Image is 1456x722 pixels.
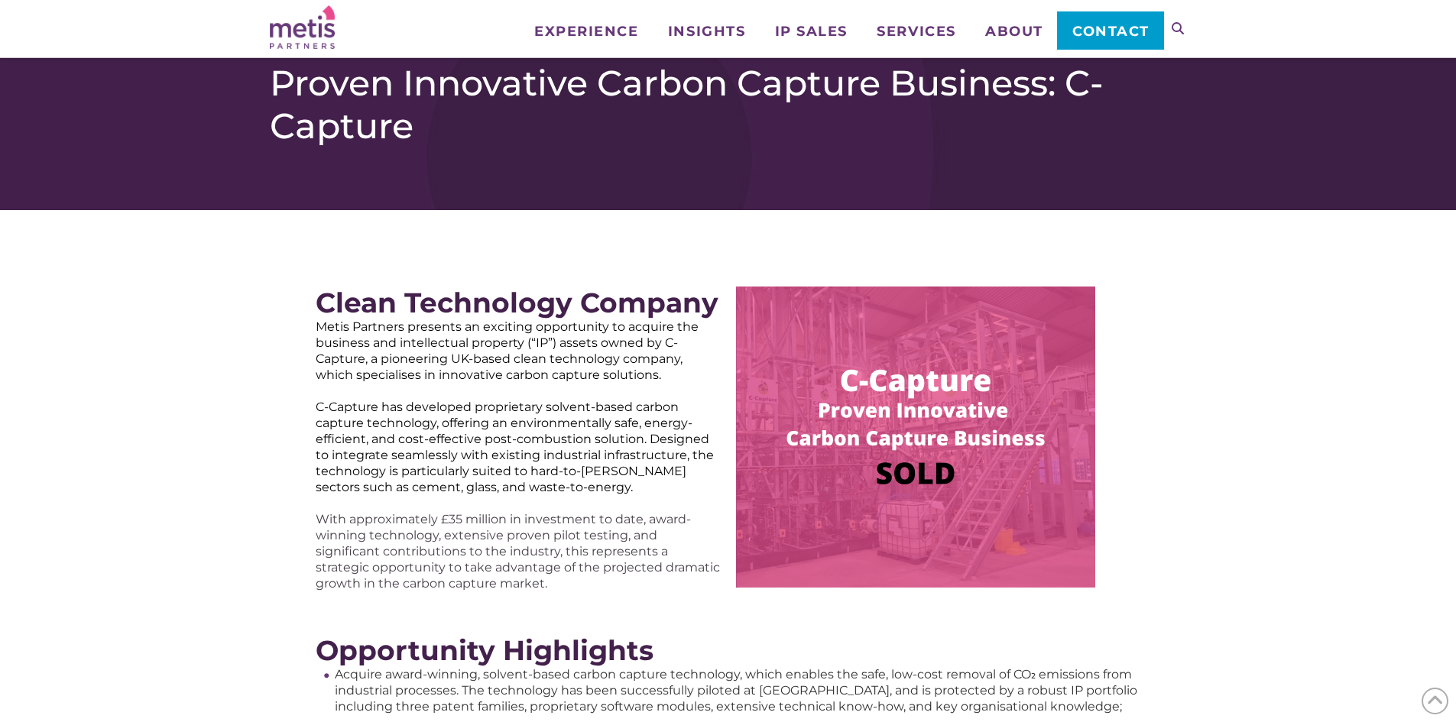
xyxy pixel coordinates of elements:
span: C-Capture has developed proprietary solvent-based carbon capture technology, offering an environm... [316,400,714,494]
span: IP Sales [775,24,848,38]
span: Services [877,24,955,38]
span: About [985,24,1043,38]
span: Contact [1072,24,1150,38]
h1: Proven Innovative Carbon Capture Business: C-Capture [270,62,1187,147]
span: Back to Top [1422,688,1448,714]
a: Contact [1057,11,1163,50]
strong: Opportunity Highlights [316,633,653,667]
span: Metis Partners presents an exciting opportunity to acquire the business and intellectual property... [316,319,699,382]
span: Experience [534,24,638,38]
span: Acquire award-winning, solvent-based carbon capture technology, which enables the safe, low-cost ... [335,667,1137,714]
p: With approximately £35 million in investment to date, award-winning technology, extensive proven ... [316,511,721,591]
strong: Clean Technology Company [316,286,718,319]
span: Insights [668,24,745,38]
img: Metis Partners [270,5,335,49]
img: Image [736,287,1095,588]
